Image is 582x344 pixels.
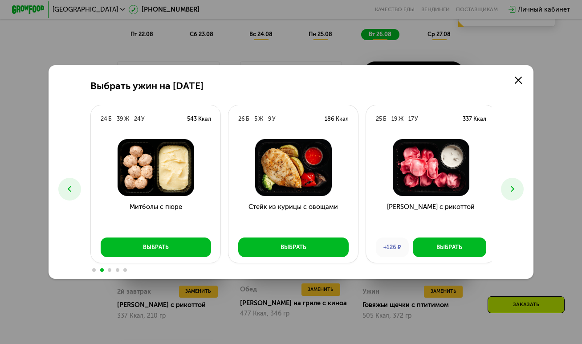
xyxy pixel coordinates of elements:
div: 5 [254,115,257,123]
img: Митболы с пюре [98,139,214,196]
img: Стейк из курицы с овощами [235,139,352,196]
button: Выбрать [413,238,486,257]
div: 39 [117,115,123,123]
div: Выбрать [436,243,462,251]
div: Б [383,115,387,123]
div: 26 [238,115,245,123]
div: 186 Ккал [325,115,349,123]
div: 543 Ккал [187,115,211,123]
div: 17 [408,115,414,123]
div: Ж [258,115,263,123]
h3: Стейк из курицы с овощами [228,202,358,231]
div: Выбрать [281,243,306,251]
div: У [415,115,418,123]
div: Б [108,115,112,123]
div: 9 [268,115,272,123]
h3: [PERSON_NAME] с рикоттой [366,202,496,231]
div: Выбрать [143,243,169,251]
div: Ж [399,115,403,123]
div: 19 [391,115,398,123]
img: Тортеллини с рикоттой [373,139,489,196]
button: Выбрать [101,238,211,257]
div: +126 ₽ [376,238,409,257]
div: 25 [376,115,382,123]
div: Ж [124,115,129,123]
button: Выбрать [238,238,348,257]
h3: Митболы с пюре [91,202,220,231]
div: 24 [101,115,107,123]
div: 24 [134,115,141,123]
div: Б [246,115,249,123]
div: У [141,115,145,123]
h2: Выбрать ужин на [DATE] [90,81,203,92]
div: 337 Ккал [463,115,486,123]
div: У [272,115,276,123]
